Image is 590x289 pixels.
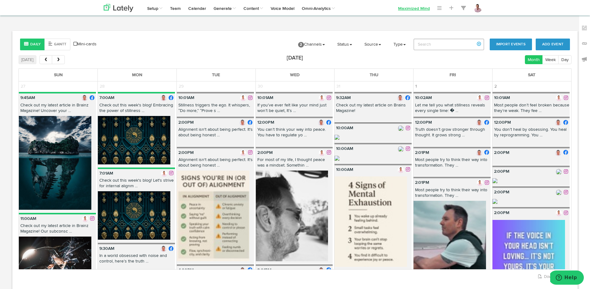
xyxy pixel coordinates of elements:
button: Add Event [536,39,570,50]
span: Mon [132,73,142,77]
p: If you’ve ever felt like your mind just won’t be quiet, It’s ... [256,102,333,116]
button: next [52,55,64,64]
div: Style [20,39,70,50]
img: 454285787_1250528436359016_8910388489342138260_n.jpg [556,95,562,101]
img: picture [160,95,167,101]
span: 27 [19,81,27,91]
b: 11:00AM [20,217,36,221]
img: 454285787_1250528436359016_8910388489342138260_n.jpg [477,95,483,101]
img: 518734872_1324480009683408_2995935605300519374_n.jpg [334,135,339,140]
button: Week [542,55,559,64]
b: 10:01AM [494,96,510,100]
b: 2:00PM [178,151,194,155]
b: 12:00PM [415,120,432,125]
img: 454285787_1250528436359016_8910388489342138260_n.jpg [398,125,404,131]
span: Sat [528,73,535,77]
b: 2:00PM [494,211,509,215]
img: VBxYHkLmSWC6HWz6QfOg [98,191,170,240]
p: Check out my latest article on Brains Magazine! [334,102,412,116]
span: Wed [290,73,300,77]
button: Import Events [490,39,532,50]
b: 7:00AM [99,96,114,100]
img: 454285787_1250528436359016_8910388489342138260_n.jpg [161,171,167,177]
img: picture [476,150,482,156]
img: picture [476,120,482,126]
img: 454285787_1250528436359016_8910388489342138260_n.jpg [319,95,325,101]
b: 12:00PM [257,120,274,125]
p: Truth doesn’t grow stronger through thought. It grows strong ... [413,127,491,140]
a: Type [389,37,410,52]
img: picture [555,120,561,126]
p: Alignment isn't about being perfect. It's about being honest ... [177,157,254,171]
b: 10:00AM [336,126,353,130]
b: 2:00PM [494,169,509,174]
img: WlNFqgHSXml0dNTQPSep [19,116,91,210]
b: 2:01PM [257,268,272,272]
button: Day [558,55,571,64]
b: 10:02AM [415,96,432,100]
p: For most of my life, I thought peace was a mindset. Somethin ... [256,157,333,171]
p: In a world obsessed with noise and control, here’s the truth ... [98,253,175,266]
b: 2:00PM [257,151,273,155]
img: 454285787_1250528436359016_8910388489342138260_n.jpg [240,95,246,101]
img: logo_lately_bg_light.svg [104,4,133,12]
img: 454285787_1250528436359016_8910388489342138260_n.jpg [477,180,483,186]
p: You can’t think your way into peace. You have to regulate yo ... [256,127,333,140]
span: 31 [334,81,342,91]
b: 2:01PM [415,180,429,185]
b: 7:01AM [99,171,113,175]
button: prev [39,55,52,64]
input: Search [413,39,484,50]
img: announcements_off.svg [581,56,588,62]
img: keywords_off.svg [581,25,588,31]
img: 518982537_1324440839687325_7404527805179521471_n.jpg [177,171,249,261]
a: Mini-cards [73,41,97,47]
span: 28 [98,81,106,91]
p: Check out this week's blog! Let's strive for internal alignm ... [98,178,175,191]
img: picture [160,246,167,252]
img: 454285787_1250528436359016_8910388489342138260_n.jpg [82,216,88,222]
span: 30 [256,81,265,91]
img: 454285787_1250528436359016_8910388489342138260_n.jpg [398,146,404,152]
img: picture [239,267,246,274]
b: 10:01AM [178,96,194,100]
a: Download PDF [538,275,570,279]
span: Sun [54,73,63,77]
p: Check out this week's blog! Embracing the power of stillness ... [98,102,175,116]
span: 1 [413,81,419,91]
b: 2:00PM [494,190,509,194]
img: 454285787_1250528436359016_8910388489342138260_n.jpg [319,150,325,156]
iframe: Opens a widget where you can find more information [550,270,584,286]
img: picture [318,267,324,274]
img: links_off.svg [581,40,588,47]
p: You don’t heal by obsessing. You heal by reprogramming. You ... [492,127,570,140]
img: 454285787_1250528436359016_8910388489342138260_n.jpg [240,150,246,156]
a: Status [333,37,357,52]
span: 29 [177,81,185,91]
b: 10:01AM [257,96,273,100]
button: Month [525,55,543,64]
img: 519414340_1324505669680842_1501169146606805738_n.jpg [492,199,497,204]
span: Fri [450,73,456,77]
img: 454285787_1250528436359016_8910388489342138260_n.jpg [556,210,562,216]
b: 2:00PM [494,151,509,155]
img: picture [555,150,561,156]
img: picture [318,120,324,126]
b: 9:30AM [99,246,114,251]
button: [DATE] [19,55,36,64]
span: 2 [298,42,304,47]
img: VBxYHkLmSWC6HWz6QfOg [98,116,170,164]
p: Check out my latest article in Brainz Magazine! Our subconsc ... [19,223,96,237]
h2: [DATE] [287,55,303,61]
img: 519414340_1324505669680842_1501169146606805738_n.jpg [492,178,497,183]
p: Most people try to think their way into transformation. They ... [413,187,491,201]
a: 2Channels [293,37,330,52]
img: 454285787_1250528436359016_8910388489342138260_n.jpg [556,189,562,196]
img: nPqZjgBReiSQydtjoi3m [19,237,91,285]
p: Check out my latest article in Brainz Magazine! Uncover your ... [19,102,96,116]
p: Stillness triggers the ego. It whispers, “Do more,” “Prove s ... [177,102,254,116]
a: Source [360,37,386,52]
b: 2:01PM [415,151,429,155]
b: 10:00AM [336,147,353,151]
p: Alignment isn't about being perfect. It's about being honest ... [177,127,254,140]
